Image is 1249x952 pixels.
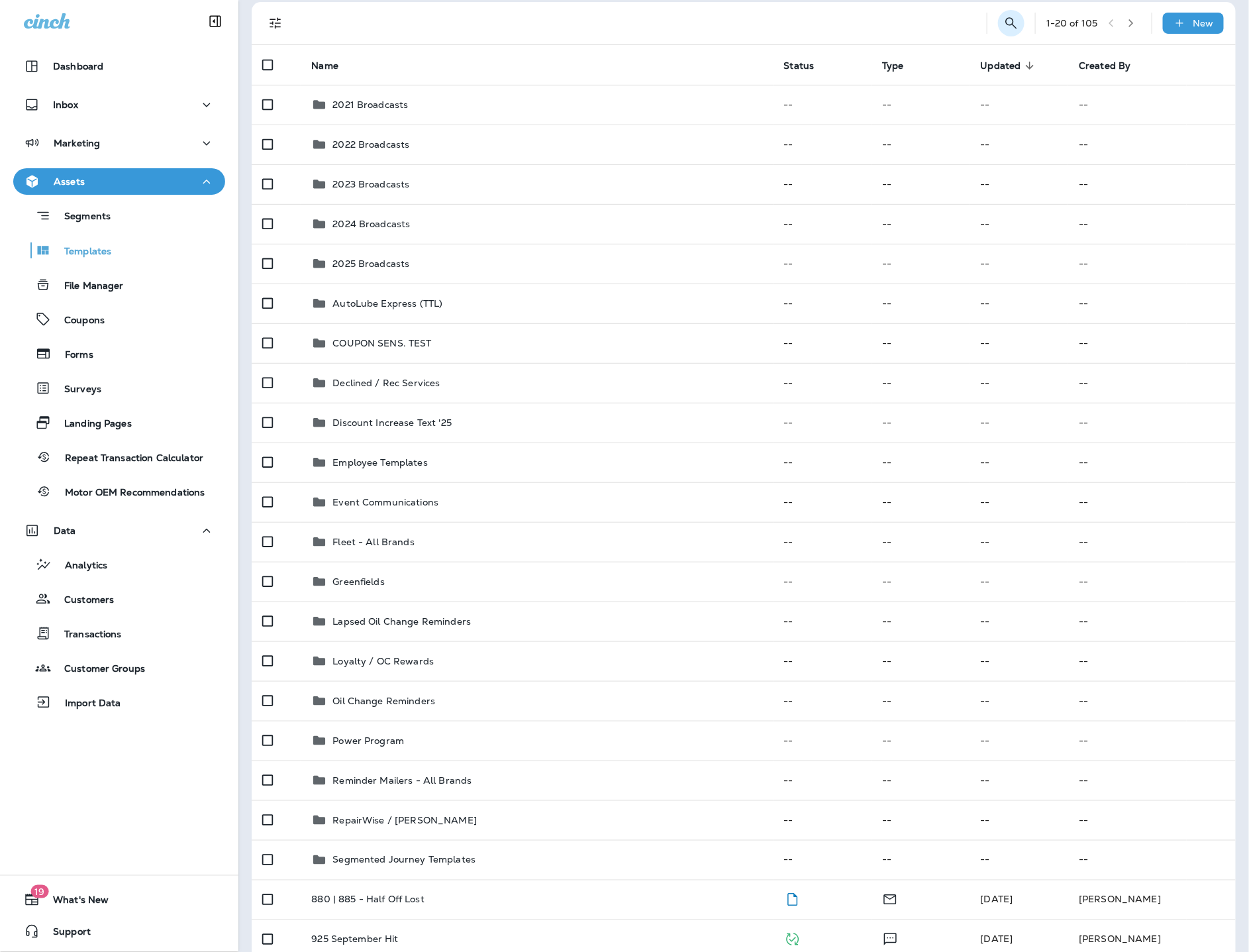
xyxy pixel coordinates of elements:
td: -- [970,443,1069,482]
td: -- [872,323,970,363]
td: -- [774,363,872,403]
p: 2021 Broadcasts [332,99,408,110]
td: -- [774,204,872,244]
td: -- [970,681,1069,721]
td: -- [970,641,1069,681]
button: Segments [13,201,225,230]
td: -- [872,403,970,443]
button: Search Templates [998,10,1024,36]
p: 925 September Hit [311,934,398,945]
span: What's New [40,894,109,910]
td: -- [970,204,1069,244]
button: Coupons [13,305,225,333]
p: Data [54,525,76,536]
p: Loyalty / OC Rewards [332,656,434,666]
button: Assets [13,168,225,195]
td: -- [970,602,1069,641]
td: -- [774,562,872,602]
p: New [1193,18,1214,28]
span: Andrea Alcala [981,894,1013,906]
p: Import Data [52,698,121,710]
p: Employee Templates [332,457,428,468]
td: -- [872,721,970,761]
p: Power Program [332,735,404,746]
td: -- [1068,840,1236,880]
span: Email [882,892,898,904]
span: Draft [784,892,801,904]
p: Landing Pages [51,418,132,431]
td: -- [872,681,970,721]
td: -- [970,761,1069,800]
p: Templates [51,246,111,258]
td: -- [872,443,970,482]
td: -- [970,164,1069,204]
td: -- [872,204,970,244]
td: -- [872,641,970,681]
button: Support [13,918,225,945]
button: Dashboard [13,53,225,79]
button: File Manager [13,271,225,299]
td: -- [774,85,872,125]
td: -- [1068,125,1236,164]
span: Created By [1079,60,1148,72]
td: -- [872,562,970,602]
button: Filters [262,10,289,36]
p: COUPON SENS. TEST [332,338,431,348]
td: -- [970,284,1069,323]
button: Motor OEM Recommendations [13,478,225,505]
button: Forms [13,340,225,368]
td: -- [1068,85,1236,125]
td: -- [970,125,1069,164]
td: [PERSON_NAME] [1068,880,1236,920]
td: -- [774,641,872,681]
td: -- [774,125,872,164]
button: Analytics [13,551,225,578]
button: Import Data [13,688,225,716]
td: -- [1068,284,1236,323]
td: -- [872,363,970,403]
td: -- [970,840,1069,880]
td: -- [774,244,872,284]
td: -- [872,125,970,164]
td: -- [1068,641,1236,681]
p: Fleet - All Brands [332,537,415,547]
td: -- [1068,363,1236,403]
span: Brookelynn Miller [981,933,1013,945]
td: -- [872,164,970,204]
td: -- [970,323,1069,363]
span: 19 [30,885,48,898]
p: Event Communications [332,497,438,507]
button: Customer Groups [13,654,225,682]
button: Data [13,517,225,544]
span: Type [882,60,904,72]
td: -- [970,482,1069,522]
td: -- [1068,482,1236,522]
td: -- [774,443,872,482]
td: -- [872,244,970,284]
td: -- [1068,562,1236,602]
p: Marketing [54,138,100,148]
span: Name [311,60,338,72]
span: Status [784,60,832,72]
td: -- [1068,164,1236,204]
p: Repeat Transaction Calculator [52,452,203,465]
td: -- [970,85,1069,125]
td: -- [970,800,1069,840]
p: Inbox [53,99,78,110]
td: -- [1068,204,1236,244]
td: -- [1068,721,1236,761]
td: -- [970,244,1069,284]
td: -- [774,323,872,363]
td: -- [872,85,970,125]
td: -- [872,522,970,562]
td: -- [1068,602,1236,641]
p: Surveys [51,384,101,396]
span: Updated [981,60,1038,72]
td: -- [774,840,872,880]
span: Updated [981,60,1021,72]
td: -- [872,602,970,641]
td: -- [872,284,970,323]
span: Published [784,932,801,944]
td: -- [1068,681,1236,721]
td: -- [1068,403,1236,443]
